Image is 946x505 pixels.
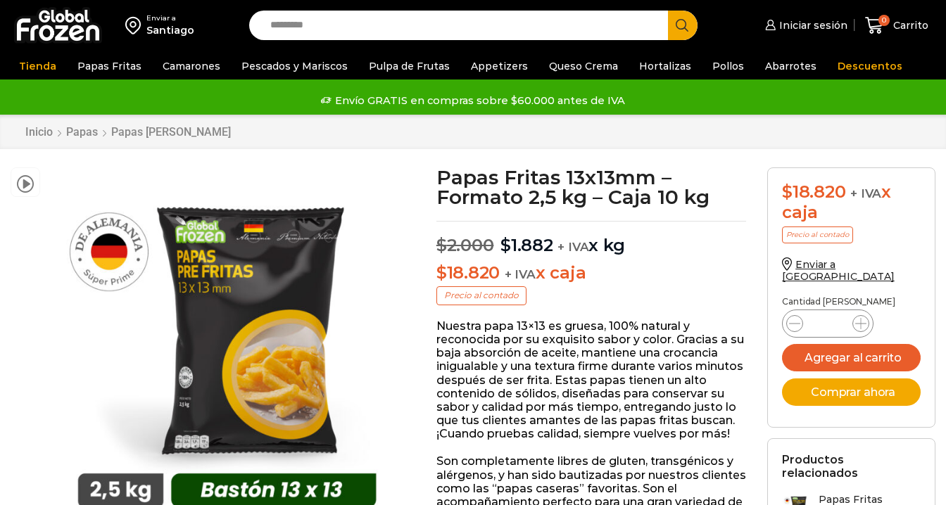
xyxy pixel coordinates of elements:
[782,344,921,371] button: Agregar al carrito
[436,167,746,207] h1: Papas Fritas 13x13mm – Formato 2,5 kg – Caja 10 kg
[782,453,921,480] h2: Productos relacionados
[436,319,746,441] p: Nuestra papa 13×13 es gruesa, 100% natural y reconocida por su exquisito sabor y color. Gracias a...
[436,262,500,283] bdi: 18.820
[632,53,698,79] a: Hortalizas
[146,23,194,37] div: Santiago
[850,186,881,200] span: + IVA
[782,226,853,243] p: Precio al contado
[436,286,526,305] p: Precio al contado
[758,53,824,79] a: Abarrotes
[125,13,146,37] img: address-field-icon.svg
[782,258,895,283] a: Enviar a [GEOGRAPHIC_DATA]
[782,181,793,202] span: $
[436,262,447,283] span: $
[500,235,553,255] bdi: 1.882
[12,53,63,79] a: Tienda
[436,221,746,256] p: x kg
[705,53,751,79] a: Pollos
[111,125,232,139] a: Papas [PERSON_NAME]
[436,263,746,283] p: x caja
[70,53,149,79] a: Papas Fritas
[505,267,536,281] span: + IVA
[436,235,447,255] span: $
[557,240,588,254] span: + IVA
[890,18,928,32] span: Carrito
[542,53,625,79] a: Queso Crema
[668,11,698,40] button: Search button
[156,53,227,79] a: Camarones
[878,15,890,26] span: 0
[782,378,921,406] button: Comprar ahora
[776,18,847,32] span: Iniciar sesión
[831,53,909,79] a: Descuentos
[500,235,511,255] span: $
[814,314,841,333] input: Product quantity
[234,53,355,79] a: Pescados y Mariscos
[146,13,194,23] div: Enviar a
[464,53,535,79] a: Appetizers
[862,9,932,42] a: 0 Carrito
[782,182,921,223] div: x caja
[782,297,921,307] p: Cantidad [PERSON_NAME]
[25,125,232,139] nav: Breadcrumb
[436,235,494,255] bdi: 2.000
[65,125,99,139] a: Papas
[762,11,847,39] a: Iniciar sesión
[782,181,845,202] bdi: 18.820
[362,53,457,79] a: Pulpa de Frutas
[25,125,53,139] a: Inicio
